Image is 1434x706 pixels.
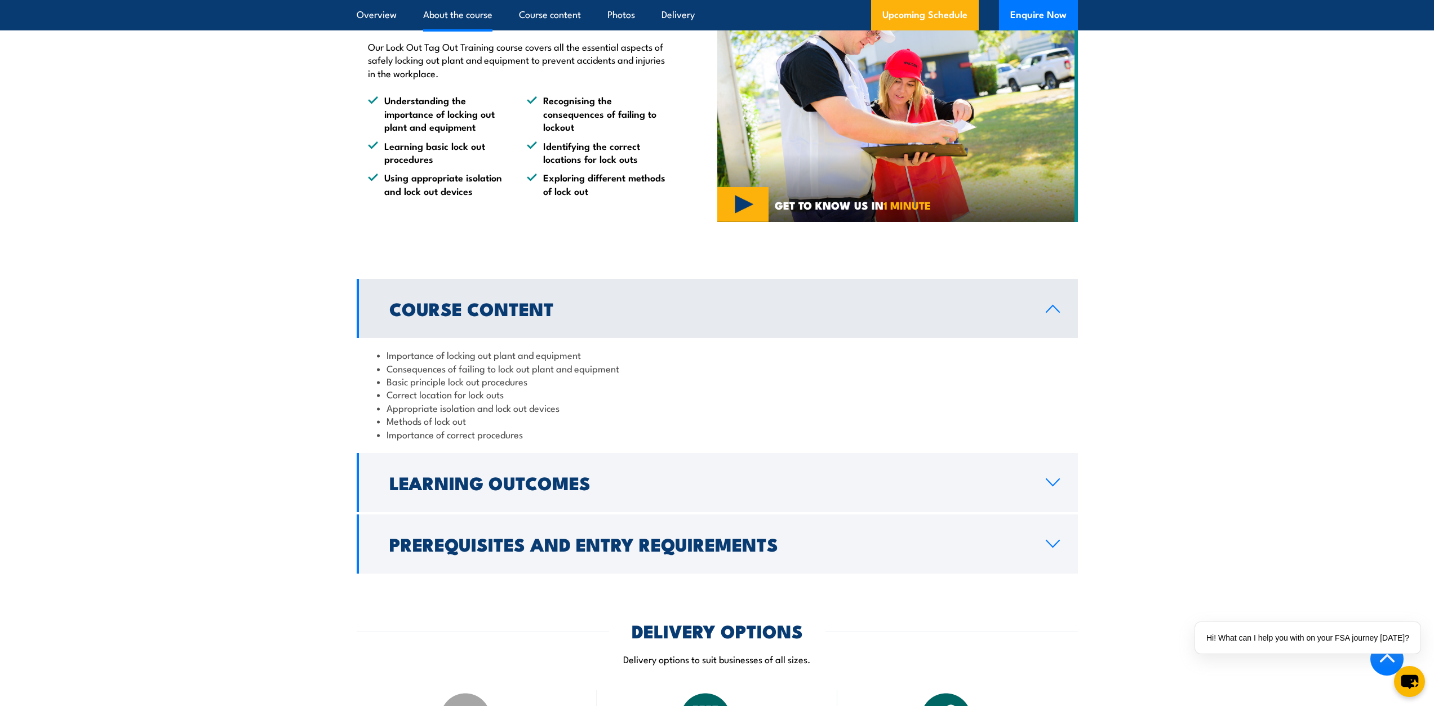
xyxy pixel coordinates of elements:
p: Delivery options to suit businesses of all sizes. [357,652,1078,665]
li: Consequences of failing to lock out plant and equipment [377,362,1058,375]
li: Basic principle lock out procedures [377,375,1058,388]
h2: Course Content [389,300,1028,316]
a: Learning Outcomes [357,453,1078,512]
a: Prerequisites and Entry Requirements [357,514,1078,574]
span: GET TO KNOW US IN [775,200,931,210]
strong: 1 MINUTE [884,197,931,213]
li: Recognising the consequences of failing to lockout [527,94,665,133]
li: Learning basic lock out procedures [368,139,507,166]
li: Correct location for lock outs [377,388,1058,401]
li: Methods of lock out [377,414,1058,427]
h2: Learning Outcomes [389,474,1028,490]
a: Course Content [357,279,1078,338]
li: Importance of correct procedures [377,428,1058,441]
h2: DELIVERY OPTIONS [632,623,803,638]
li: Appropriate isolation and lock out devices [377,401,1058,414]
li: Understanding the importance of locking out plant and equipment [368,94,507,133]
div: Hi! What can I help you with on your FSA journey [DATE]? [1195,622,1420,654]
li: Using appropriate isolation and lock out devices [368,171,507,197]
h2: Prerequisites and Entry Requirements [389,536,1028,552]
li: Identifying the correct locations for lock outs [527,139,665,166]
li: Exploring different methods of lock out [527,171,665,197]
li: Importance of locking out plant and equipment [377,348,1058,361]
p: Our Lock Out Tag Out Training course covers all the essential aspects of safely locking out plant... [368,40,665,79]
button: chat-button [1394,666,1425,697]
